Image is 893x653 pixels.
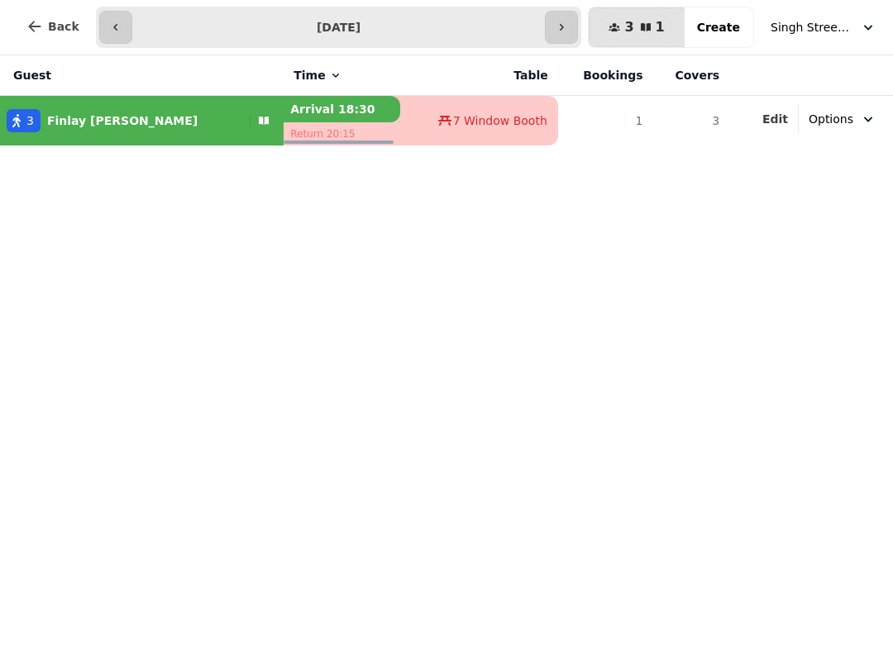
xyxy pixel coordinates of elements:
p: Finlay [PERSON_NAME] [47,112,198,129]
p: Return 20:15 [284,122,400,145]
span: Back [48,21,79,32]
span: Singh Street Bruntsfield [771,19,853,36]
td: 1 [558,96,653,146]
span: Edit [762,113,788,125]
button: Edit [762,111,788,127]
span: 1 [656,21,665,34]
span: Create [697,21,740,33]
span: Options [809,111,853,127]
button: 31 [589,7,684,47]
button: Create [684,7,753,47]
button: Singh Street Bruntsfield [761,12,886,42]
span: 3 [624,21,633,34]
td: 3 [653,96,730,146]
th: Covers [653,55,730,96]
button: Back [13,7,93,46]
p: Arrival 18:30 [284,96,400,122]
span: 3 [26,112,34,129]
span: Time [294,67,325,83]
button: Options [799,104,886,134]
th: Table [400,55,558,96]
button: Time [294,67,341,83]
span: 7 Window Booth [453,112,547,129]
th: Bookings [558,55,653,96]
